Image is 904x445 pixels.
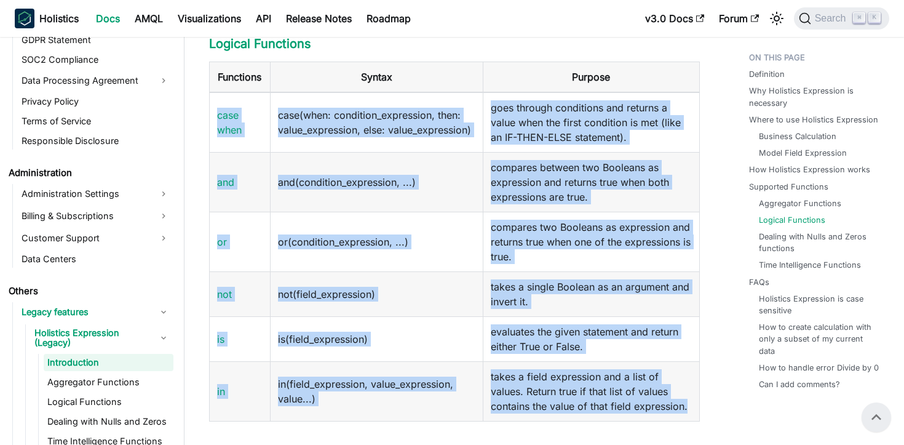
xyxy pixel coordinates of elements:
[18,51,173,68] a: SOC2 Compliance
[44,393,173,411] a: Logical Functions
[483,152,699,212] td: compares between two Booleans as expression and returns true when both expressions are true.
[170,9,248,28] a: Visualizations
[811,13,854,24] span: Search
[44,354,173,371] a: Introduction
[759,362,879,374] a: How to handle error Divide by 0
[15,9,79,28] a: HolisticsHolistics
[18,184,173,204] a: Administration Settings
[31,324,173,351] a: Holistics Expression (Legacy)
[270,361,483,421] td: in(field_expression, value_expression, value...)
[759,214,825,226] a: Logical Functions
[89,9,127,28] a: Docs
[759,147,847,159] a: Model Field Expression
[759,293,880,316] a: Holistics Expression is case sensitive
[210,62,271,92] th: Functions
[217,333,224,345] a: is
[18,93,173,110] a: Privacy Policy
[483,361,699,421] td: takes a field expression and a list of values. Return true if that list of values contains the va...
[270,316,483,361] td: is(field_expression)
[759,198,841,209] a: Aggregator Functions
[767,9,787,28] button: Switch between dark and light mode (currently light mode)
[749,276,769,288] a: FAQs
[279,9,359,28] a: Release Notes
[44,413,173,430] a: Dealing with Nulls and Zeros
[127,9,170,28] a: AMQL
[749,68,785,80] a: Definition
[270,62,483,92] th: Syntax
[862,403,891,432] button: Scroll back to top
[270,152,483,212] td: and(condition_expression, ...)
[18,206,173,226] a: Billing & Subscriptions
[483,212,699,271] td: compares two Booleans as expression and returns true when one of the expressions is true.
[15,9,34,28] img: Holistics
[853,12,865,23] kbd: ⌘
[217,109,242,136] a: case when
[483,62,699,92] th: Purpose
[18,302,173,322] a: Legacy features
[759,321,880,357] a: How to create calculation with only a subset of my current data
[483,92,699,153] td: goes through conditions and returns a value when the first condition is met (like an IF-THEN-ELSE...
[209,36,311,51] a: Logical Functions
[217,385,225,398] a: in
[794,7,889,30] button: Search (Command+K)
[712,9,766,28] a: Forum
[18,31,173,49] a: GDPR Statement
[749,114,878,126] a: Where to use Holistics Expression
[749,181,828,193] a: Supported Functions
[217,236,227,248] a: or
[749,85,885,108] a: Why Holistics Expression is necessary
[217,288,232,300] a: not
[18,228,173,248] a: Customer Support
[749,164,870,175] a: How Holistics Expression works
[270,92,483,153] td: case(when: condition_expression, then: value_expression, else: value_expression)
[483,271,699,316] td: takes a single Boolean as an argument and invert it.
[18,132,173,150] a: Responsible Disclosure
[5,283,173,300] a: Others
[39,11,79,26] b: Holistics
[759,231,880,254] a: Dealing with Nulls and Zeros functions
[759,379,840,390] a: Can I add comments?
[868,12,881,23] kbd: K
[270,271,483,316] td: not(field_expression)
[248,9,279,28] a: API
[18,71,173,90] a: Data Processing Agreement
[44,374,173,391] a: Aggregator Functions
[18,113,173,130] a: Terms of Service
[217,176,234,188] a: and
[359,9,418,28] a: Roadmap
[270,212,483,271] td: or(condition_expression, ...)
[483,316,699,361] td: evaluates the given statement and return either True or False.
[18,251,173,268] a: Data Centers
[5,164,173,182] a: Administration
[759,259,861,271] a: Time Intelligence Functions
[759,130,836,142] a: Business Calculation
[638,9,712,28] a: v3.0 Docs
